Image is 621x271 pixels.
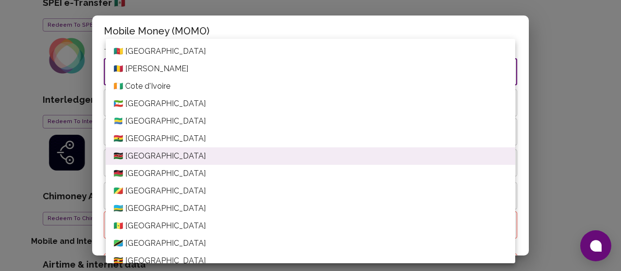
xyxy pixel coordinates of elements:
[106,235,515,252] li: 🇹🇿 [GEOGRAPHIC_DATA]
[106,217,515,235] li: 🇸🇳 [GEOGRAPHIC_DATA]
[106,200,515,217] li: 🇷🇼 [GEOGRAPHIC_DATA]
[106,43,515,60] li: 🇨🇲 [GEOGRAPHIC_DATA]
[106,182,515,200] li: 🇨🇬 [GEOGRAPHIC_DATA]
[106,147,515,165] li: 🇰🇪 [GEOGRAPHIC_DATA]
[580,230,611,261] button: Open chat window
[106,130,515,147] li: 🇬🇭 [GEOGRAPHIC_DATA]
[106,95,515,112] li: 🇬🇶 [GEOGRAPHIC_DATA]
[106,252,515,270] li: 🇺🇬 [GEOGRAPHIC_DATA]
[106,60,515,78] li: 🇹🇩 [PERSON_NAME]
[106,78,515,95] li: 🇨🇮 Cote d'Ivoire
[106,165,515,182] li: 🇲🇼 [GEOGRAPHIC_DATA]
[106,112,515,130] li: 🇬🇦 [GEOGRAPHIC_DATA]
